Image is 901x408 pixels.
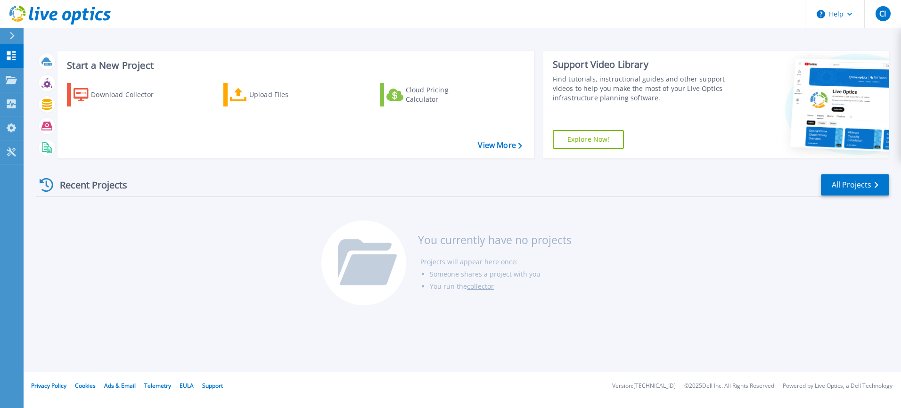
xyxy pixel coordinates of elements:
[36,173,140,196] div: Recent Projects
[75,382,96,390] a: Cookies
[430,268,572,280] li: Someone shares a project with you
[553,74,729,103] div: Find tutorials, instructional guides and other support videos to help you make the most of your L...
[380,83,485,106] a: Cloud Pricing Calculator
[67,60,522,71] h3: Start a New Project
[612,383,676,389] li: Version: [TECHNICAL_ID]
[104,382,136,390] a: Ads & Email
[420,256,572,268] li: Projects will appear here once:
[553,130,624,149] a: Explore Now!
[879,10,886,17] span: CI
[553,58,729,71] div: Support Video Library
[91,85,166,104] div: Download Collector
[430,280,572,293] li: You run the
[684,383,774,389] li: © 2025 Dell Inc. All Rights Reserved
[144,382,171,390] a: Telemetry
[202,382,223,390] a: Support
[406,85,481,104] div: Cloud Pricing Calculator
[478,141,522,150] a: View More
[418,235,572,245] h3: You currently have no projects
[180,382,194,390] a: EULA
[223,83,328,106] a: Upload Files
[783,383,893,389] li: Powered by Live Optics, a Dell Technology
[249,85,325,104] div: Upload Files
[467,282,494,291] a: collector
[31,382,66,390] a: Privacy Policy
[821,174,889,196] a: All Projects
[67,83,172,106] a: Download Collector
